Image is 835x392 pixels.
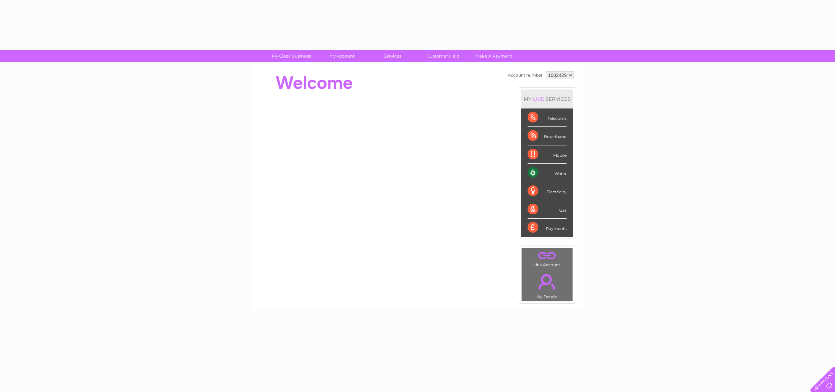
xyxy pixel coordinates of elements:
div: Broadband [528,127,567,145]
div: Telecoms [528,108,567,127]
a: . [523,250,571,262]
a: Customer Help [416,50,471,62]
div: Water [528,164,567,182]
a: My Account [314,50,369,62]
div: Electricity [528,182,567,200]
div: MY SERVICES [521,90,573,108]
a: My Clear Business [264,50,319,62]
td: Account number [506,70,544,81]
td: My Details [521,269,573,301]
td: Link Account [521,248,573,269]
div: Gas [528,200,567,219]
a: Services [365,50,420,62]
div: LIVE [532,96,546,102]
div: Payments [528,219,567,237]
div: Mobile [528,145,567,164]
a: . [523,270,571,294]
a: Make A Payment [466,50,521,62]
